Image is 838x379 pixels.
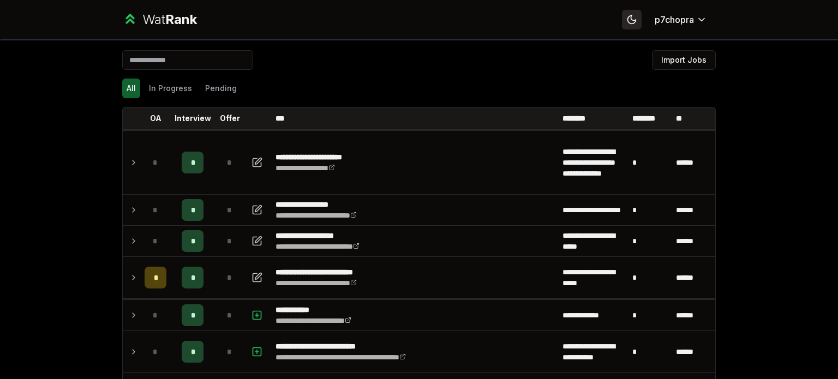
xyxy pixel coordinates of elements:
[655,13,694,26] span: p7chopra
[652,50,716,70] button: Import Jobs
[165,11,197,27] span: Rank
[175,113,211,124] p: Interview
[646,10,716,29] button: p7chopra
[122,79,140,98] button: All
[145,79,196,98] button: In Progress
[150,113,161,124] p: OA
[220,113,240,124] p: Offer
[142,11,197,28] div: Wat
[122,11,197,28] a: WatRank
[201,79,241,98] button: Pending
